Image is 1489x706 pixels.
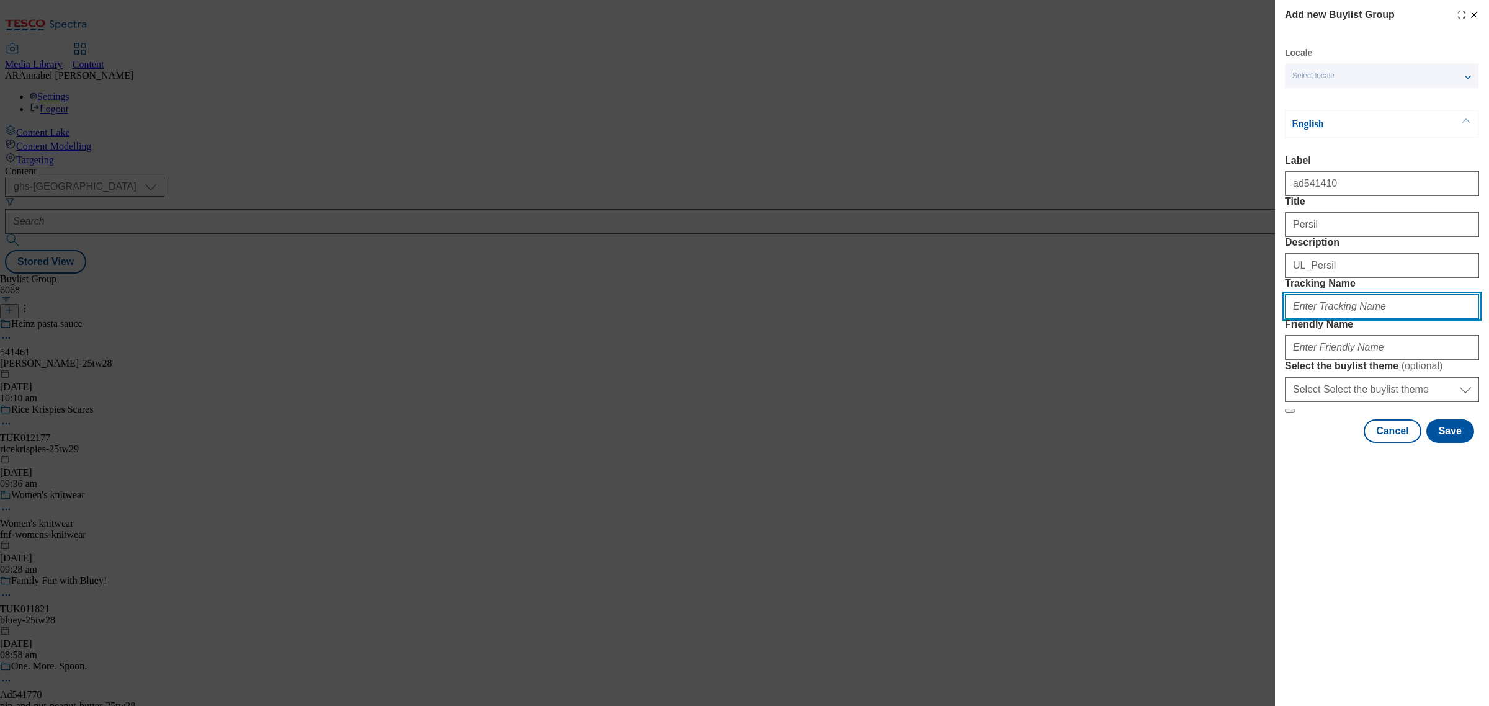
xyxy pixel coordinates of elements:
input: Enter Label [1285,171,1479,196]
label: Select the buylist theme [1285,360,1479,372]
label: Description [1285,237,1479,248]
label: Label [1285,155,1479,166]
label: Locale [1285,50,1312,56]
button: Save [1426,419,1474,443]
label: Tracking Name [1285,278,1479,289]
span: ( optional ) [1402,360,1443,371]
input: Enter Friendly Name [1285,335,1479,360]
p: English [1292,118,1422,130]
input: Enter Description [1285,253,1479,278]
span: Select locale [1292,71,1335,81]
input: Enter Tracking Name [1285,294,1479,319]
button: Cancel [1364,419,1421,443]
input: Enter Title [1285,212,1479,237]
label: Friendly Name [1285,319,1479,330]
label: Title [1285,196,1479,207]
h4: Add new Buylist Group [1285,7,1395,22]
button: Select locale [1285,63,1478,88]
